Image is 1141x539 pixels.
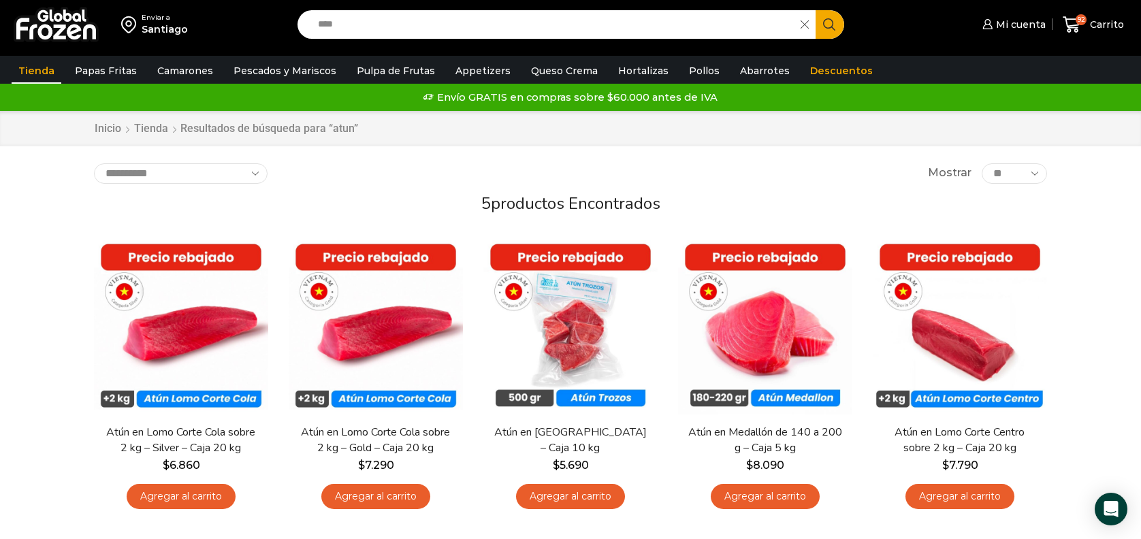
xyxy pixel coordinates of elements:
[180,122,358,135] h1: Resultados de búsqueda para “atun”
[150,58,220,84] a: Camarones
[481,193,491,214] span: 5
[491,193,660,214] span: productos encontrados
[553,459,589,472] bdi: 5.690
[321,484,430,509] a: Agregar al carrito: “Atún en Lomo Corte Cola sobre 2 kg - Gold – Caja 20 kg”
[942,459,978,472] bdi: 7.790
[142,13,188,22] div: Enviar a
[163,459,200,472] bdi: 6.860
[711,484,820,509] a: Agregar al carrito: “Atún en Medallón de 140 a 200 g - Caja 5 kg”
[882,425,1038,456] a: Atún en Lomo Corte Centro sobre 2 kg – Caja 20 kg
[746,459,784,472] bdi: 8.090
[358,459,365,472] span: $
[816,10,844,39] button: Search button
[928,165,971,181] span: Mostrar
[103,425,259,456] a: Atún en Lomo Corte Cola sobre 2 kg – Silver – Caja 20 kg
[942,459,949,472] span: $
[1095,493,1127,525] div: Open Intercom Messenger
[94,121,122,137] a: Inicio
[227,58,343,84] a: Pescados y Mariscos
[905,484,1014,509] a: Agregar al carrito: “Atún en Lomo Corte Centro sobre 2 kg - Caja 20 kg”
[94,163,268,184] select: Pedido de la tienda
[687,425,843,456] a: Atún en Medallón de 140 a 200 g – Caja 5 kg
[358,459,394,472] bdi: 7.290
[12,58,61,84] a: Tienda
[516,484,625,509] a: Agregar al carrito: “Atún en Trozos - Caja 10 kg”
[142,22,188,36] div: Santiago
[163,459,170,472] span: $
[979,11,1046,38] a: Mi cuenta
[492,425,649,456] a: Atún en [GEOGRAPHIC_DATA] – Caja 10 kg
[524,58,605,84] a: Queso Crema
[746,459,753,472] span: $
[449,58,517,84] a: Appetizers
[133,121,169,137] a: Tienda
[121,13,142,36] img: address-field-icon.svg
[298,425,454,456] a: Atún en Lomo Corte Cola sobre 2 kg – Gold – Caja 20 kg
[1087,18,1124,31] span: Carrito
[682,58,726,84] a: Pollos
[1076,14,1087,25] span: 92
[350,58,442,84] a: Pulpa de Frutas
[993,18,1046,31] span: Mi cuenta
[1059,9,1127,41] a: 92 Carrito
[553,459,560,472] span: $
[803,58,880,84] a: Descuentos
[611,58,675,84] a: Hortalizas
[733,58,797,84] a: Abarrotes
[127,484,236,509] a: Agregar al carrito: “Atún en Lomo Corte Cola sobre 2 kg - Silver - Caja 20 kg”
[94,121,358,137] nav: Breadcrumb
[68,58,144,84] a: Papas Fritas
